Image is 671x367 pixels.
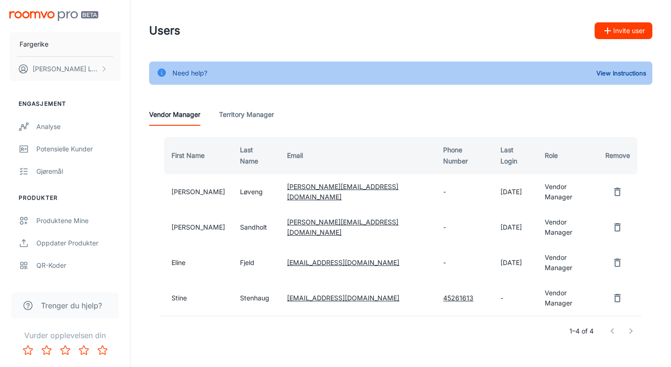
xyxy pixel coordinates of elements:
button: Rate 4 star [75,341,93,360]
div: QR-koder [36,260,121,271]
span: Trenger du hjelp? [41,300,102,311]
th: Email [280,137,436,174]
th: Last Login [493,137,537,174]
td: Eline [160,245,233,280]
td: Vendor Manager [537,280,598,316]
button: remove user [608,253,627,272]
div: Produktene mine [36,216,121,226]
td: - [436,245,493,280]
a: [PERSON_NAME][EMAIL_ADDRESS][DOMAIN_NAME] [287,183,398,201]
button: remove user [608,183,627,201]
button: Fargerike [9,32,121,56]
button: Rate 5 star [93,341,112,360]
td: Vendor Manager [537,210,598,245]
button: Rate 1 star [19,341,37,360]
button: [PERSON_NAME] Løveng [9,57,121,81]
td: [PERSON_NAME] [160,210,233,245]
button: remove user [608,289,627,307]
td: - [493,280,537,316]
td: [DATE] [493,174,537,210]
button: View Instructions [594,66,649,80]
td: Vendor Manager [537,174,598,210]
td: Sandholt [233,210,280,245]
h1: Users [149,22,180,39]
th: Remove [598,137,641,174]
button: Invite user [595,22,652,39]
td: Fjeld [233,245,280,280]
td: Stine [160,280,233,316]
td: Vendor Manager [537,245,598,280]
th: First Name [160,137,233,174]
p: Fargerike [20,39,48,49]
p: Vurder opplevelsen din [7,330,123,341]
div: Gjøremål [36,166,121,177]
a: Territory Manager [219,103,274,126]
div: Potensielle kunder [36,144,121,154]
th: Role [537,137,598,174]
a: [PERSON_NAME][EMAIL_ADDRESS][DOMAIN_NAME] [287,218,398,236]
p: 1–4 of 4 [569,326,594,336]
td: Løveng [233,174,280,210]
button: remove user [608,218,627,237]
a: [EMAIL_ADDRESS][DOMAIN_NAME] [287,258,399,266]
td: - [436,174,493,210]
td: [PERSON_NAME] [160,174,233,210]
a: Vendor Manager [149,103,200,126]
div: Need help? [172,64,207,82]
td: - [436,210,493,245]
a: 45261613 [443,294,473,302]
th: Phone Number [436,137,493,174]
div: Analyse [36,122,121,132]
td: [DATE] [493,245,537,280]
img: Roomvo PRO Beta [9,11,98,21]
a: [EMAIL_ADDRESS][DOMAIN_NAME] [287,294,399,302]
td: [DATE] [493,210,537,245]
td: Stenhaug [233,280,280,316]
th: Last Name [233,137,280,174]
button: Rate 3 star [56,341,75,360]
button: Rate 2 star [37,341,56,360]
div: Oppdater produkter [36,238,121,248]
p: [PERSON_NAME] Løveng [33,64,98,74]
